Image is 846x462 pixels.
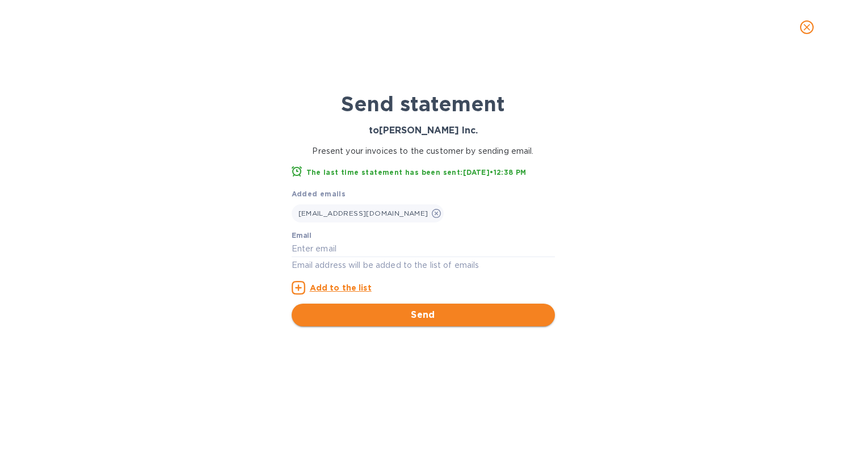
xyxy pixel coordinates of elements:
[306,168,527,177] b: The last time statement has been sent: [DATE] • 12:38 PM
[292,145,555,157] p: Present your invoices to the customer by sending email.
[292,304,555,326] button: Send
[793,14,820,41] button: close
[292,204,444,222] div: [EMAIL_ADDRESS][DOMAIN_NAME]
[298,209,428,217] span: [EMAIL_ADDRESS][DOMAIN_NAME]
[292,125,555,136] h3: to [PERSON_NAME] Inc.
[301,308,546,322] span: Send
[292,259,555,272] p: Email address will be added to the list of emails
[292,190,346,198] b: Added emails
[341,91,505,116] b: Send statement
[292,241,555,258] input: Enter email
[292,232,312,239] label: Email
[310,283,372,292] u: Add to the list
